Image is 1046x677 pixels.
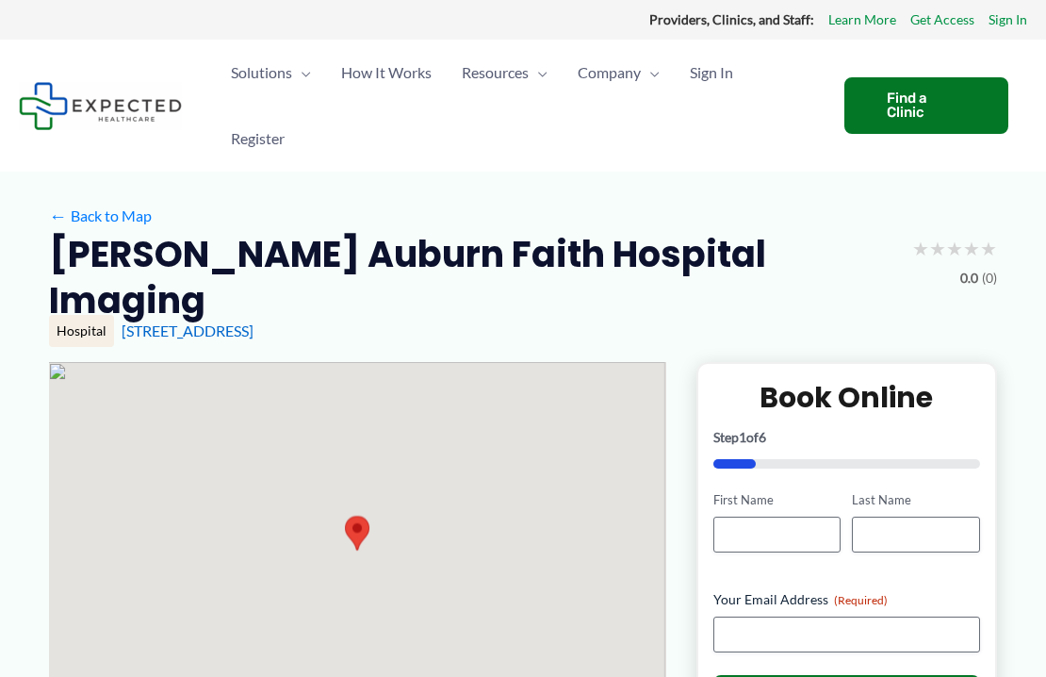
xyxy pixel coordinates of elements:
a: SolutionsMenu Toggle [216,40,326,106]
span: ★ [946,231,963,266]
span: How It Works [341,40,432,106]
span: ★ [980,231,997,266]
a: Find a Clinic [844,77,1008,134]
a: [STREET_ADDRESS] [122,322,253,339]
span: (Required) [834,593,888,607]
span: Register [231,106,285,172]
span: ← [49,206,67,224]
a: Register [216,106,300,172]
img: Expected Healthcare Logo - side, dark font, small [19,82,182,130]
a: ResourcesMenu Toggle [447,40,563,106]
h2: [PERSON_NAME] Auburn Faith Hospital Imaging [49,231,897,324]
p: Step of [713,431,980,444]
label: First Name [713,491,842,509]
div: Hospital [49,315,114,347]
label: Last Name [852,491,980,509]
span: (0) [982,266,997,290]
span: Menu Toggle [529,40,548,106]
h2: Book Online [713,379,980,416]
label: Your Email Address [713,590,980,609]
span: ★ [912,231,929,266]
span: ★ [929,231,946,266]
span: Menu Toggle [292,40,311,106]
span: 1 [739,429,746,445]
a: Learn More [828,8,896,32]
nav: Primary Site Navigation [216,40,825,172]
span: Menu Toggle [641,40,660,106]
span: 6 [759,429,766,445]
span: Sign In [690,40,733,106]
a: Sign In [989,8,1027,32]
a: CompanyMenu Toggle [563,40,675,106]
a: How It Works [326,40,447,106]
span: Resources [462,40,529,106]
a: Sign In [675,40,748,106]
span: ★ [963,231,980,266]
span: Solutions [231,40,292,106]
a: ←Back to Map [49,202,152,230]
span: Company [578,40,641,106]
span: 0.0 [960,266,978,290]
a: Get Access [910,8,974,32]
strong: Providers, Clinics, and Staff: [649,11,814,27]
